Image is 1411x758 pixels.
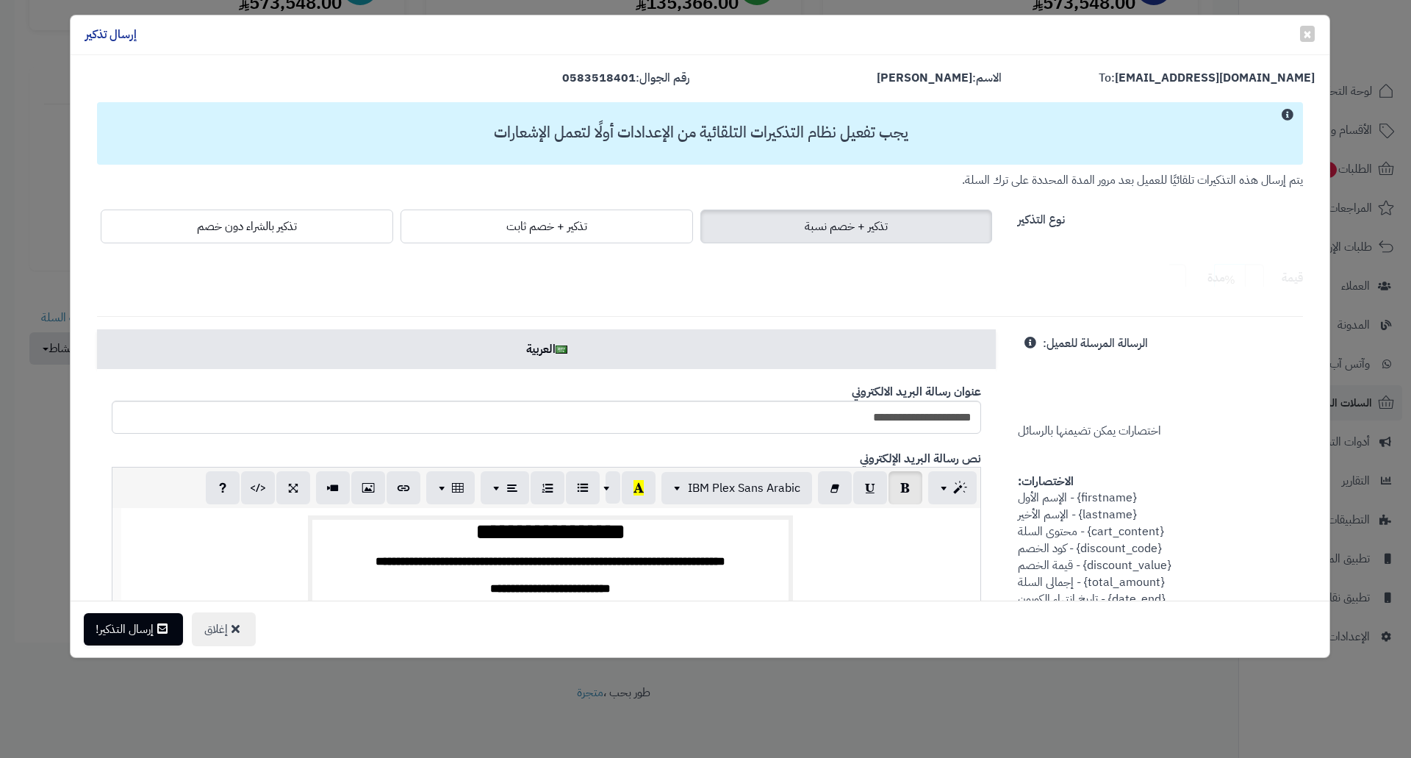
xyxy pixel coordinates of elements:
[877,69,972,87] strong: [PERSON_NAME]
[1303,23,1312,45] span: ×
[104,124,1297,141] h3: يجب تفعيل نظام التذكيرات التلقائية من الإعدادات أولًا لتعمل الإشعارات
[852,383,981,401] b: عنوان رسالة البريد الالكتروني
[556,346,567,354] img: ar.png
[1043,329,1148,352] label: الرسالة المرسلة للعميل:
[1099,70,1315,87] label: To:
[562,70,689,87] label: رقم الجوال:
[1018,335,1179,641] span: اختصارات يمكن تضيمنها بالرسائل {firstname} - الإسم الأول {lastname} - الإسم الأخير {cart_content}...
[688,479,800,497] span: IBM Plex Sans Arabic
[1286,264,1303,304] label: قيمة الخصم
[97,329,996,369] a: العربية
[562,69,636,87] strong: 0583518401
[860,450,981,468] b: نص رسالة البريد الإلكتروني
[877,70,1002,87] label: الاسم:
[1115,69,1315,87] strong: [EMAIL_ADDRESS][DOMAIN_NAME]
[1018,206,1065,229] label: نوع التذكير
[962,171,1303,189] small: يتم إرسال هذه التذكيرات تلقائيًا للعميل بعد مرور المدة المحددة على ترك السلة.
[506,218,587,235] span: تذكير + خصم ثابت
[805,218,888,235] span: تذكير + خصم نسبة
[1018,473,1074,490] strong: الاختصارات:
[84,613,183,646] button: إرسال التذكير!
[85,26,137,43] h4: إرسال تذكير
[197,218,297,235] span: تذكير بالشراء دون خصم
[1208,264,1225,321] label: مدة صلاحية الخصم
[192,612,256,646] button: إغلاق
